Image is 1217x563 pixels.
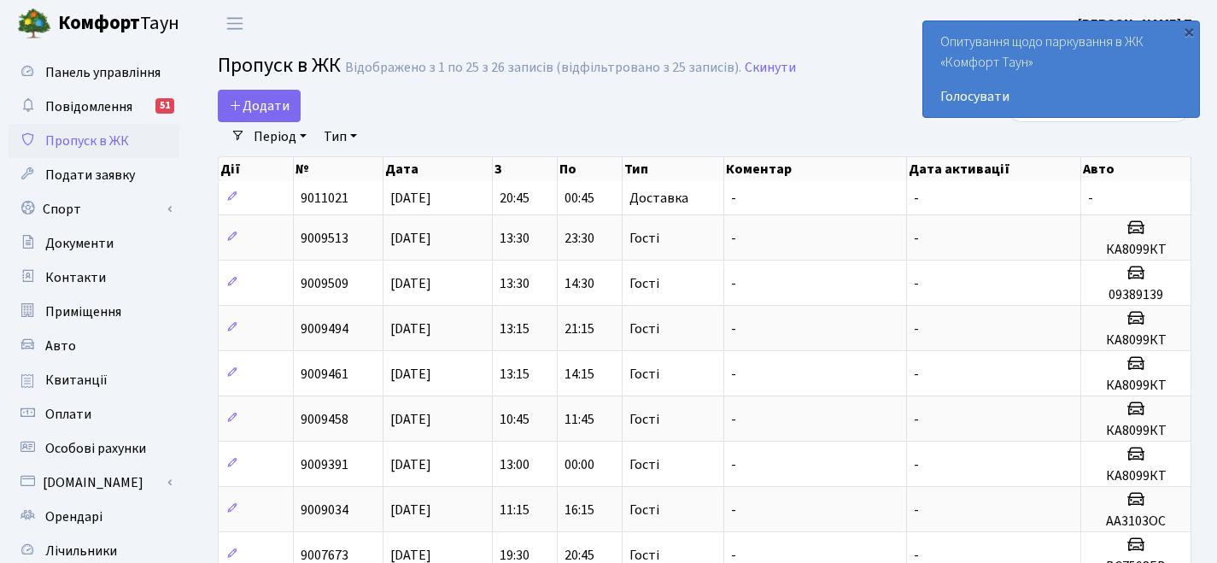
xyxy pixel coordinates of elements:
span: Гості [629,367,659,381]
a: Тип [317,122,364,151]
span: 13:30 [500,274,530,293]
span: 9009494 [301,320,348,338]
span: Гості [629,458,659,472]
a: [PERSON_NAME] П. [1078,14,1197,34]
span: [DATE] [390,365,431,384]
span: Квитанції [45,371,108,390]
img: logo.png [17,7,51,41]
th: З [493,157,558,181]
span: [DATE] [390,320,431,338]
span: - [731,320,736,338]
a: Оплати [9,397,179,431]
span: - [914,365,919,384]
th: Авто [1081,157,1191,181]
span: Гості [629,548,659,562]
a: Приміщення [9,295,179,329]
span: 11:45 [565,410,594,429]
span: - [731,410,736,429]
span: [DATE] [390,229,431,248]
a: Особові рахунки [9,431,179,466]
span: Особові рахунки [45,439,146,458]
a: Авто [9,329,179,363]
a: Додати [218,90,301,122]
h5: КА8099КТ [1088,242,1184,258]
a: Повідомлення51 [9,90,179,124]
span: Гості [629,413,659,426]
span: 14:30 [565,274,594,293]
span: 20:45 [500,189,530,208]
b: [PERSON_NAME] П. [1078,15,1197,33]
span: - [914,189,919,208]
span: [DATE] [390,501,431,519]
span: 14:15 [565,365,594,384]
span: Панель управління [45,63,161,82]
a: Голосувати [940,86,1182,107]
th: № [294,157,383,181]
span: Пропуск в ЖК [218,50,341,80]
a: Документи [9,226,179,261]
span: - [914,410,919,429]
span: Подати заявку [45,166,135,185]
span: 9009034 [301,501,348,519]
a: Панель управління [9,56,179,90]
a: [DOMAIN_NAME] [9,466,179,500]
h5: 09389139 [1088,287,1184,303]
div: × [1180,23,1197,40]
a: Період [247,122,313,151]
span: - [731,274,736,293]
span: - [914,320,919,338]
span: Авто [45,337,76,355]
span: Повідомлення [45,97,132,116]
h5: АА3103ОС [1088,513,1184,530]
span: 9009391 [301,455,348,474]
span: [DATE] [390,455,431,474]
span: 9009509 [301,274,348,293]
span: Контакти [45,268,106,287]
h5: КА8099КТ [1088,332,1184,349]
span: 00:45 [565,189,594,208]
span: 16:15 [565,501,594,519]
a: Подати заявку [9,158,179,192]
span: 13:15 [500,320,530,338]
span: Гості [629,232,659,245]
span: - [1088,189,1093,208]
a: Пропуск в ЖК [9,124,179,158]
th: По [558,157,623,181]
span: 9009513 [301,229,348,248]
div: Опитування щодо паркування в ЖК «Комфорт Таун» [923,21,1199,117]
span: - [731,455,736,474]
span: - [914,455,919,474]
span: Додати [229,97,290,115]
b: Комфорт [58,9,140,37]
span: [DATE] [390,274,431,293]
span: Доставка [629,191,688,205]
th: Коментар [724,157,907,181]
span: Таун [58,9,179,38]
span: - [731,365,736,384]
span: 00:00 [565,455,594,474]
span: Документи [45,234,114,253]
span: Гості [629,277,659,290]
th: Дата активації [907,157,1081,181]
a: Скинути [745,60,796,76]
span: 13:30 [500,229,530,248]
span: 9009458 [301,410,348,429]
span: 9011021 [301,189,348,208]
th: Тип [623,157,724,181]
h5: КА8099КТ [1088,423,1184,439]
span: Оплати [45,405,91,424]
h5: КА8099КТ [1088,378,1184,394]
h5: КА8099КТ [1088,468,1184,484]
span: Орендарі [45,507,102,526]
span: Гості [629,503,659,517]
span: [DATE] [390,189,431,208]
th: Дата [383,157,493,181]
span: Приміщення [45,302,121,321]
span: 23:30 [565,229,594,248]
span: 13:00 [500,455,530,474]
th: Дії [219,157,294,181]
span: 10:45 [500,410,530,429]
a: Орендарі [9,500,179,534]
span: - [731,501,736,519]
span: 21:15 [565,320,594,338]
